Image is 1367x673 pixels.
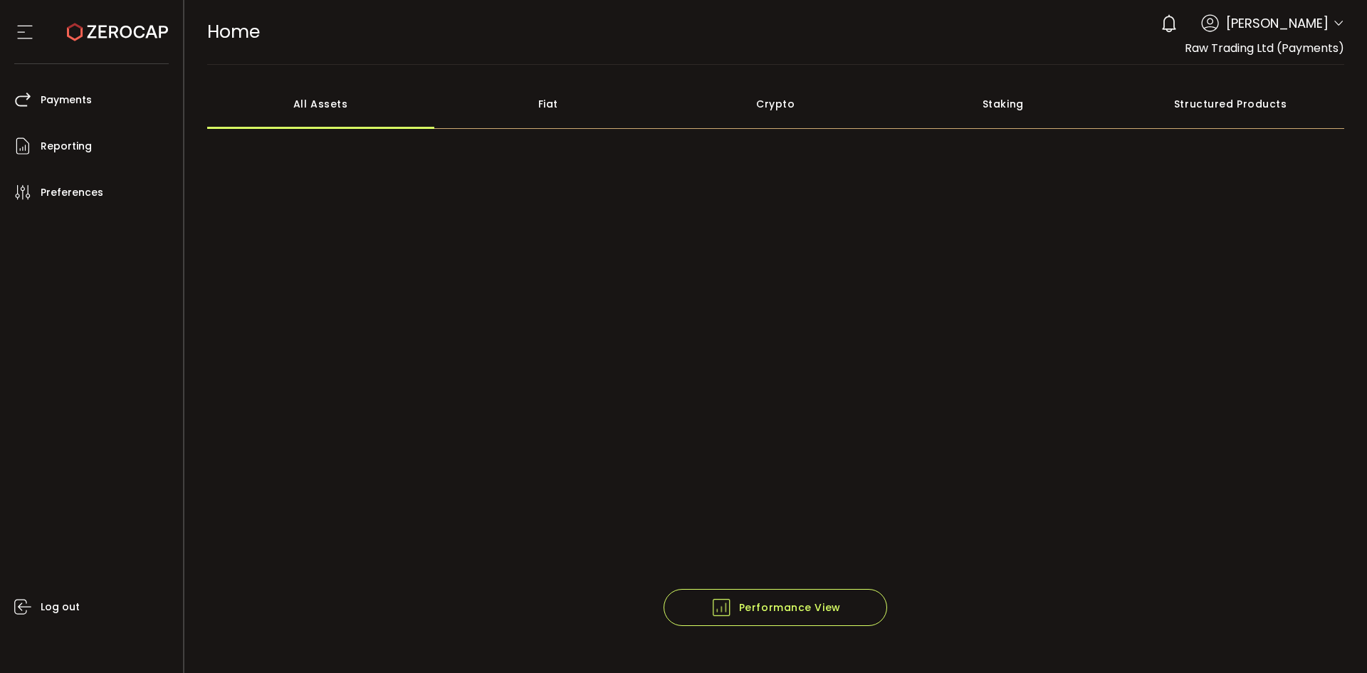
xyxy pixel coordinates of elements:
[711,597,841,618] span: Performance View
[41,597,80,617] span: Log out
[1185,40,1344,56] span: Raw Trading Ltd (Payments)
[1117,79,1345,129] div: Structured Products
[207,19,260,44] span: Home
[434,79,662,129] div: Fiat
[664,589,887,626] button: Performance View
[41,90,92,110] span: Payments
[41,136,92,157] span: Reporting
[207,79,435,129] div: All Assets
[889,79,1117,129] div: Staking
[41,182,103,203] span: Preferences
[1226,14,1329,33] span: [PERSON_NAME]
[662,79,890,129] div: Crypto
